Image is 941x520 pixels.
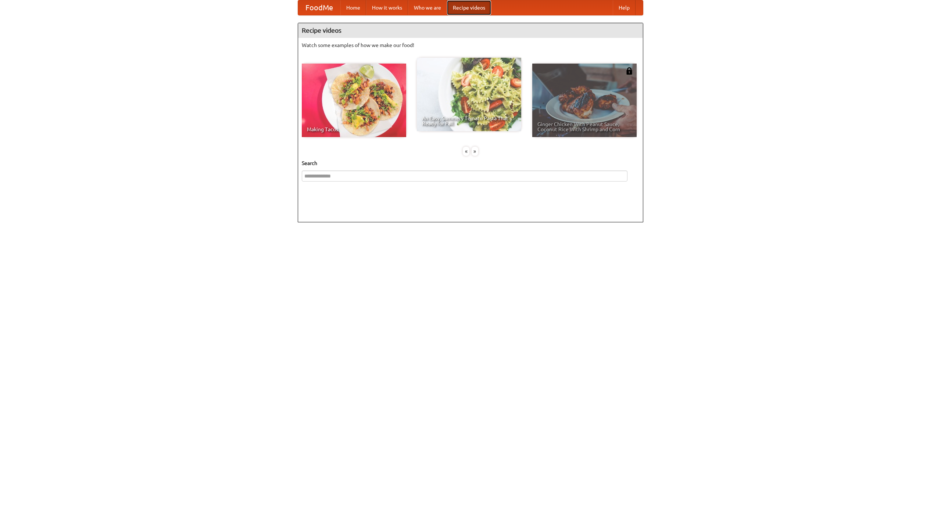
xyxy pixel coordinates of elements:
a: FoodMe [298,0,340,15]
p: Watch some examples of how we make our food! [302,42,639,49]
a: Help [613,0,636,15]
a: Recipe videos [447,0,491,15]
img: 483408.png [626,67,633,75]
a: Home [340,0,366,15]
a: How it works [366,0,408,15]
h5: Search [302,159,639,167]
a: Making Tacos [302,64,406,137]
span: An Easy, Summery Tomato Pasta That's Ready for Fall [422,116,516,126]
div: » [472,147,478,156]
h4: Recipe videos [298,23,643,38]
div: « [463,147,469,156]
a: An Easy, Summery Tomato Pasta That's Ready for Fall [417,58,521,131]
span: Making Tacos [307,127,401,132]
a: Who we are [408,0,447,15]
